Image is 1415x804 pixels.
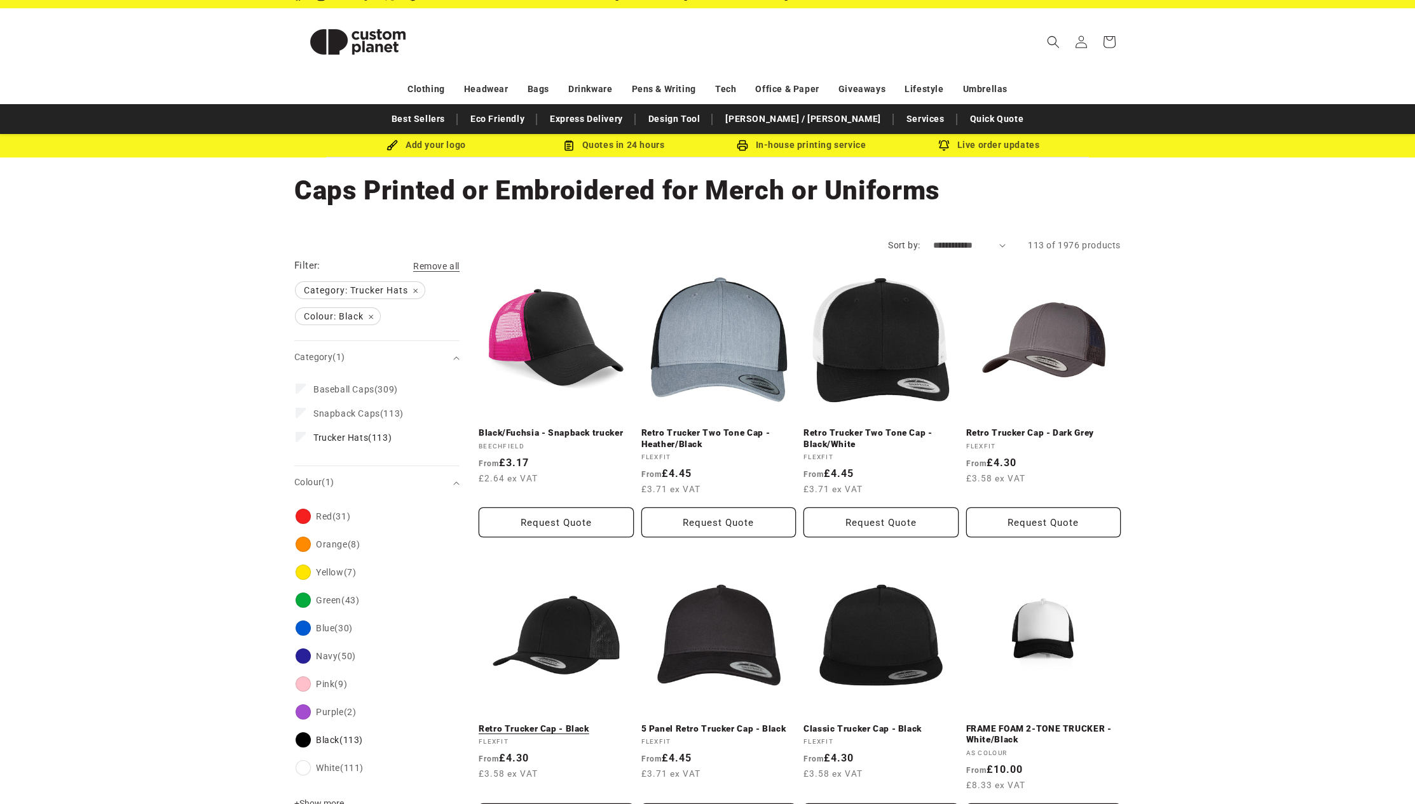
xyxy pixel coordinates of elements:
[642,108,707,130] a: Design Tool
[1351,743,1415,804] iframe: Chat Widget
[294,282,426,298] a: Category: Trucker Hats
[641,723,796,735] a: 5 Panel Retro Trucker Cap - Black
[568,78,612,100] a: Drinkware
[294,477,334,487] span: Colour
[641,427,796,450] a: Retro Trucker Two Tone Cap - Heather/Black
[938,140,950,151] img: Order updates
[313,384,374,394] span: Baseball Caps
[632,78,696,100] a: Pens & Writing
[715,78,736,100] a: Tech
[966,507,1121,537] button: Request Quote
[294,173,1121,208] h1: Caps Printed or Embroidered for Merch or Uniforms
[296,282,425,298] span: Category: Trucker Hats
[294,352,345,362] span: Category
[905,78,943,100] a: Lifestyle
[464,78,509,100] a: Headwear
[1028,240,1121,250] span: 113 of 1976 products
[966,723,1121,746] a: FRAME FOAM 2-TONE TRUCKER - White/Black
[479,427,634,439] a: Black/Fuchsia - Snapback trucker
[543,108,629,130] a: Express Delivery
[313,432,392,443] span: (113)
[641,507,796,537] : Request Quote
[296,308,380,325] span: Colour: Black
[803,507,959,537] : Request Quote
[332,352,345,362] span: (1)
[479,723,634,735] a: Retro Trucker Cap - Black
[1039,28,1067,56] summary: Search
[964,108,1030,130] a: Quick Quote
[719,108,887,130] a: [PERSON_NAME] / [PERSON_NAME]
[413,258,460,274] a: Remove all
[888,240,920,250] label: Sort by:
[900,108,951,130] a: Services
[322,477,334,487] span: (1)
[737,140,748,151] img: In-house printing
[313,432,368,443] span: Trucker Hats
[464,108,531,130] a: Eco Friendly
[963,78,1008,100] a: Umbrellas
[838,78,885,100] a: Giveaways
[332,137,520,153] div: Add your logo
[313,408,380,419] span: Snapback Caps
[407,78,445,100] a: Clothing
[413,261,460,271] span: Remove all
[479,507,634,537] button: Request Quote
[294,13,421,70] img: Custom Planet
[966,427,1121,439] a: Retro Trucker Cap - Dark Grey
[528,78,549,100] a: Bags
[385,108,451,130] a: Best Sellers
[313,408,404,419] span: (113)
[520,137,707,153] div: Quotes in 24 hours
[386,140,398,151] img: Brush Icon
[803,427,959,450] a: Retro Trucker Two Tone Cap - Black/White
[895,137,1083,153] div: Live order updates
[290,8,427,75] a: Custom Planet
[294,308,381,325] a: Colour: Black
[313,384,398,395] span: (309)
[803,723,959,735] a: Classic Trucker Cap - Black
[294,258,320,273] h2: Filter:
[294,341,460,373] summary: Category (1 selected)
[707,137,895,153] div: In-house printing service
[755,78,819,100] a: Office & Paper
[563,140,575,151] img: Order Updates Icon
[294,466,460,499] summary: Colour (1 selected)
